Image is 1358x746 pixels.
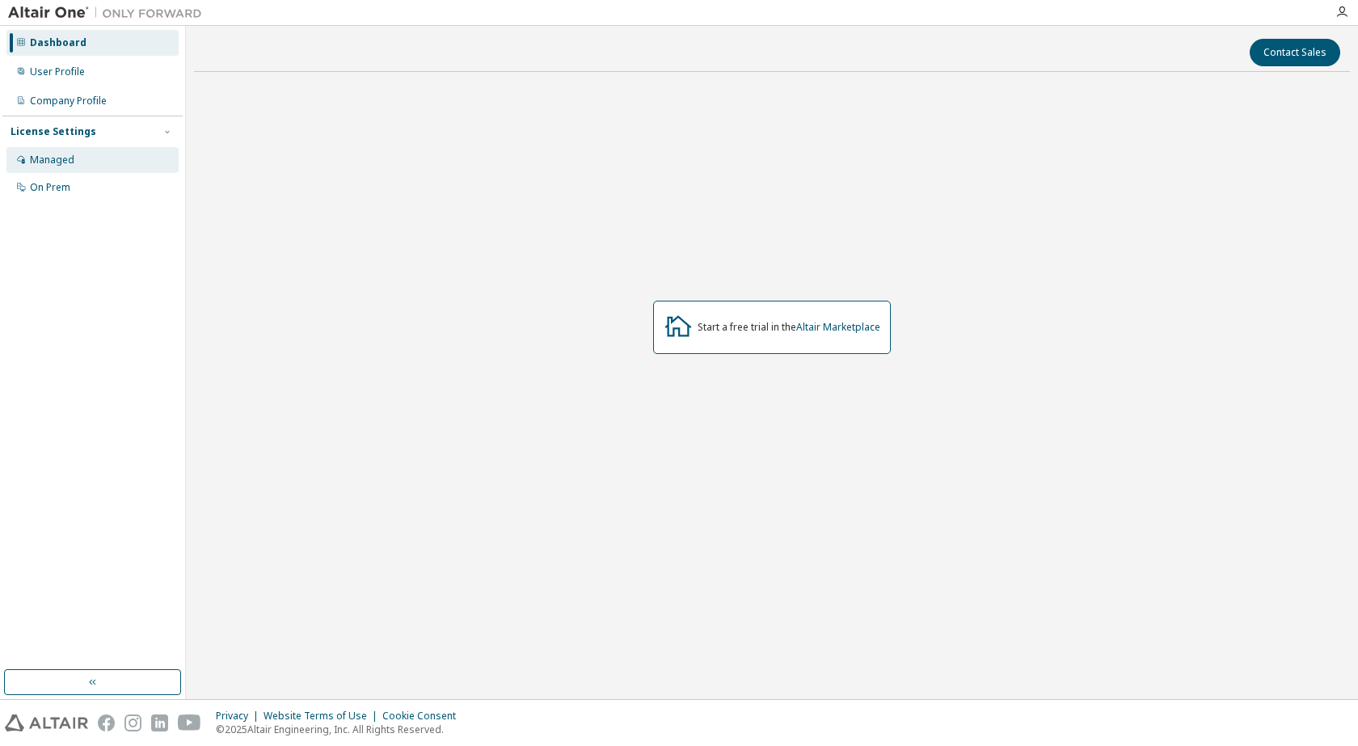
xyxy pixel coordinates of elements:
div: Dashboard [30,36,86,49]
img: altair_logo.svg [5,714,88,731]
div: Cookie Consent [382,710,466,723]
button: Contact Sales [1250,39,1340,66]
div: License Settings [11,125,96,138]
div: Managed [30,154,74,166]
div: Privacy [216,710,264,723]
img: youtube.svg [178,714,201,731]
div: User Profile [30,65,85,78]
div: On Prem [30,181,70,194]
div: Start a free trial in the [698,321,880,334]
p: © 2025 Altair Engineering, Inc. All Rights Reserved. [216,723,466,736]
div: Website Terms of Use [264,710,382,723]
a: Altair Marketplace [796,320,880,334]
img: facebook.svg [98,714,115,731]
img: linkedin.svg [151,714,168,731]
div: Company Profile [30,95,107,107]
img: instagram.svg [124,714,141,731]
img: Altair One [8,5,210,21]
